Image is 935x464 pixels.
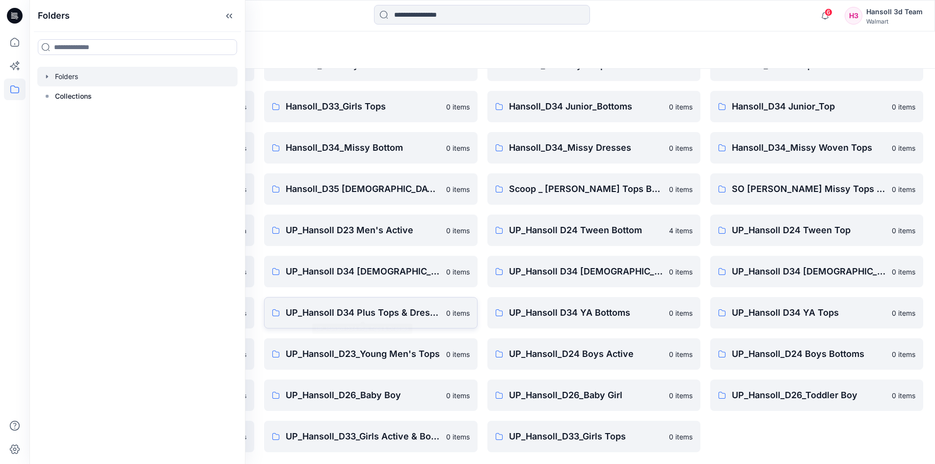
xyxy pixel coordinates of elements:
[669,225,693,236] p: 4 items
[892,349,915,359] p: 0 items
[286,100,440,113] p: Hansoll_D33_Girls Tops
[264,338,477,370] a: UP_Hansoll_D23_Young Men's Tops0 items
[286,223,440,237] p: UP_Hansoll D23 Men's Active
[710,132,923,164] a: Hansoll_D34_Missy Woven Tops0 items
[669,432,693,442] p: 0 items
[732,306,886,320] p: UP_Hansoll D34 YA Tops
[264,421,477,452] a: UP_Hansoll_D33_Girls Active & Bottoms0 items
[446,143,470,153] p: 0 items
[669,390,693,401] p: 0 items
[825,8,832,16] span: 6
[509,306,663,320] p: UP_Hansoll D34 YA Bottoms
[732,100,886,113] p: Hansoll_D34 Junior_Top
[446,267,470,277] p: 0 items
[286,430,440,443] p: UP_Hansoll_D33_Girls Active & Bottoms
[669,267,693,277] p: 0 items
[286,182,440,196] p: Hansoll_D35 [DEMOGRAPHIC_DATA] Plus Top & Dresses
[892,143,915,153] p: 0 items
[866,6,923,18] div: Hansoll 3d Team
[446,102,470,112] p: 0 items
[446,349,470,359] p: 0 items
[710,173,923,205] a: SO [PERSON_NAME] Missy Tops Bottoms Dresses0 items
[669,349,693,359] p: 0 items
[446,432,470,442] p: 0 items
[509,182,663,196] p: Scoop _ [PERSON_NAME] Tops Bottoms Dresses
[286,388,440,402] p: UP_Hansoll_D26_Baby Boy
[264,173,477,205] a: Hansoll_D35 [DEMOGRAPHIC_DATA] Plus Top & Dresses0 items
[264,380,477,411] a: UP_Hansoll_D26_Baby Boy0 items
[446,225,470,236] p: 0 items
[732,265,886,278] p: UP_Hansoll D34 [DEMOGRAPHIC_DATA] Knit Tops
[487,91,700,122] a: Hansoll_D34 Junior_Bottoms0 items
[264,256,477,287] a: UP_Hansoll D34 [DEMOGRAPHIC_DATA] Bottoms0 items
[892,390,915,401] p: 0 items
[487,338,700,370] a: UP_Hansoll_D24 Boys Active0 items
[487,256,700,287] a: UP_Hansoll D34 [DEMOGRAPHIC_DATA] Dresses0 items
[845,7,862,25] div: H3
[509,265,663,278] p: UP_Hansoll D34 [DEMOGRAPHIC_DATA] Dresses
[669,143,693,153] p: 0 items
[446,184,470,194] p: 0 items
[732,223,886,237] p: UP_Hansoll D24 Tween Top
[892,267,915,277] p: 0 items
[487,173,700,205] a: Scoop _ [PERSON_NAME] Tops Bottoms Dresses0 items
[509,347,663,361] p: UP_Hansoll_D24 Boys Active
[286,265,440,278] p: UP_Hansoll D34 [DEMOGRAPHIC_DATA] Bottoms
[446,308,470,318] p: 0 items
[892,308,915,318] p: 0 items
[669,308,693,318] p: 0 items
[487,215,700,246] a: UP_Hansoll D24 Tween Bottom4 items
[55,90,92,102] p: Collections
[710,297,923,328] a: UP_Hansoll D34 YA Tops0 items
[264,297,477,328] a: UP_Hansoll D34 Plus Tops & Dresses0 items
[732,182,886,196] p: SO [PERSON_NAME] Missy Tops Bottoms Dresses
[509,100,663,113] p: Hansoll_D34 Junior_Bottoms
[710,91,923,122] a: Hansoll_D34 Junior_Top0 items
[732,141,886,155] p: Hansoll_D34_Missy Woven Tops
[892,184,915,194] p: 0 items
[487,132,700,164] a: Hansoll_D34_Missy Dresses0 items
[710,215,923,246] a: UP_Hansoll D24 Tween Top0 items
[286,347,440,361] p: UP_Hansoll_D23_Young Men's Tops
[264,132,477,164] a: Hansoll_D34_Missy Bottom0 items
[509,430,663,443] p: UP_Hansoll_D33_Girls Tops
[487,421,700,452] a: UP_Hansoll_D33_Girls Tops0 items
[866,18,923,25] div: Walmart
[710,380,923,411] a: UP_Hansoll_D26_Toddler Boy0 items
[710,256,923,287] a: UP_Hansoll D34 [DEMOGRAPHIC_DATA] Knit Tops0 items
[892,225,915,236] p: 0 items
[446,390,470,401] p: 0 items
[487,297,700,328] a: UP_Hansoll D34 YA Bottoms0 items
[286,306,440,320] p: UP_Hansoll D34 Plus Tops & Dresses
[669,184,693,194] p: 0 items
[509,388,663,402] p: UP_Hansoll_D26_Baby Girl
[732,347,886,361] p: UP_Hansoll_D24 Boys Bottoms
[710,338,923,370] a: UP_Hansoll_D24 Boys Bottoms0 items
[487,380,700,411] a: UP_Hansoll_D26_Baby Girl0 items
[264,215,477,246] a: UP_Hansoll D23 Men's Active0 items
[892,102,915,112] p: 0 items
[509,141,663,155] p: Hansoll_D34_Missy Dresses
[669,102,693,112] p: 0 items
[264,91,477,122] a: Hansoll_D33_Girls Tops0 items
[286,141,440,155] p: Hansoll_D34_Missy Bottom
[509,223,663,237] p: UP_Hansoll D24 Tween Bottom
[732,388,886,402] p: UP_Hansoll_D26_Toddler Boy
